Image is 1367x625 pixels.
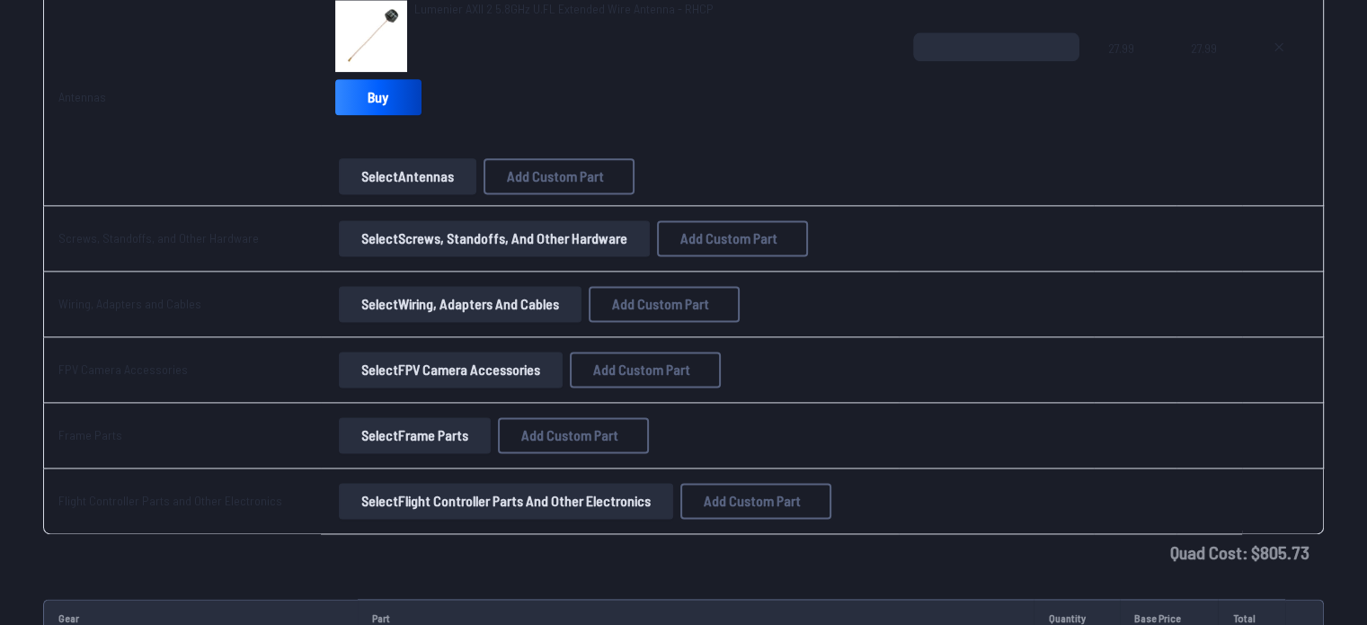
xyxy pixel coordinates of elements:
[680,483,831,519] button: Add Custom Part
[339,352,563,388] button: SelectFPV Camera Accessories
[339,483,673,519] button: SelectFlight Controller Parts and Other Electronics
[58,362,188,377] a: FPV Camera Accessories
[498,417,649,453] button: Add Custom Part
[335,286,585,322] a: SelectWiring, Adapters and Cables
[339,220,650,256] button: SelectScrews, Standoffs, and Other Hardware
[339,417,491,453] button: SelectFrame Parts
[58,493,282,508] a: Flight Controller Parts and Other Electronics
[58,427,122,442] a: Frame Parts
[335,352,566,388] a: SelectFPV Camera Accessories
[657,220,808,256] button: Add Custom Part
[335,79,422,115] a: Buy
[680,231,777,246] span: Add Custom Part
[335,483,677,519] a: SelectFlight Controller Parts and Other Electronics
[58,89,106,104] a: Antennas
[339,286,581,322] button: SelectWiring, Adapters and Cables
[335,220,653,256] a: SelectScrews, Standoffs, and Other Hardware
[58,230,259,246] a: Screws, Standoffs, and Other Hardware
[612,297,709,311] span: Add Custom Part
[335,417,494,453] a: SelectFrame Parts
[1191,32,1228,119] span: 27.99
[414,1,714,16] span: Lumenier AXII 2 5.8GHz U.FL Extended Wire Antenna - RHCP
[339,158,476,194] button: SelectAntennas
[335,158,480,194] a: SelectAntennas
[521,428,618,442] span: Add Custom Part
[43,534,1324,570] td: Quad Cost: $ 805.73
[589,286,740,322] button: Add Custom Part
[570,352,721,388] button: Add Custom Part
[507,169,604,183] span: Add Custom Part
[484,158,635,194] button: Add Custom Part
[1108,32,1162,119] span: 27.99
[704,494,801,508] span: Add Custom Part
[593,362,690,377] span: Add Custom Part
[58,296,201,311] a: Wiring, Adapters and Cables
